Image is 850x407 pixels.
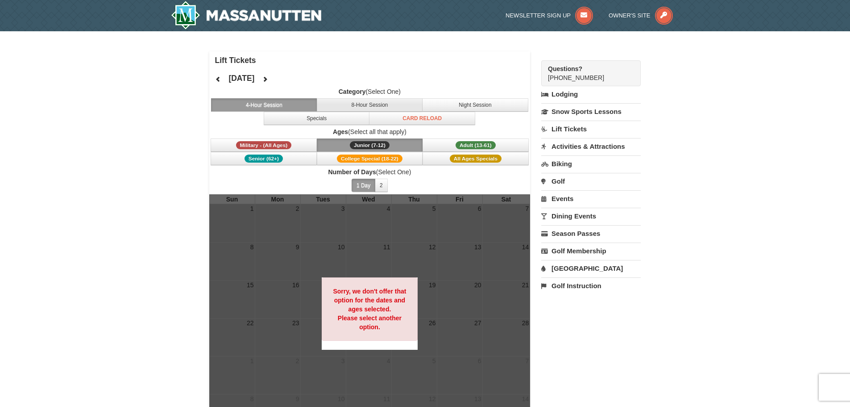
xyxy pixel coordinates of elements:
label: (Select One) [209,168,531,176]
button: College Special (18-22) [317,152,423,165]
span: Junior (7-12) [350,141,390,149]
button: All Ages Specials [423,152,529,165]
strong: Questions? [548,65,582,72]
a: Owner's Site [609,12,673,19]
strong: Ages [333,128,348,135]
span: College Special (18-22) [337,155,402,163]
a: Events [541,190,641,207]
button: Specials [264,112,370,125]
button: 2 [375,179,388,192]
a: Season Passes [541,225,641,242]
strong: Sorry, we don't offer that option for the dates and ages selected. Please select another option. [333,288,406,331]
span: [PHONE_NUMBER] [548,64,625,81]
a: Snow Sports Lessons [541,103,641,120]
a: Golf [541,173,641,189]
a: Lodging [541,86,641,102]
button: Night Session [422,98,528,112]
label: (Select One) [209,87,531,96]
span: Owner's Site [609,12,651,19]
span: All Ages Specials [450,155,502,163]
button: 8-Hour Session [317,98,423,112]
strong: Category [339,88,366,95]
button: Senior (62+) [211,152,317,165]
label: (Select all that apply) [209,127,531,136]
h4: Lift Tickets [215,56,531,65]
button: Adult (13-61) [423,138,529,152]
a: Biking [541,155,641,172]
button: 4-Hour Session [211,98,317,112]
a: Golf Instruction [541,277,641,294]
a: Activities & Attractions [541,138,641,155]
span: Military - (All Ages) [236,141,292,149]
h4: [DATE] [228,74,254,83]
a: Massanutten Resort [171,1,322,29]
span: Senior (62+) [245,155,283,163]
a: Newsletter Sign Up [506,12,593,19]
button: 1 Day [352,179,375,192]
a: [GEOGRAPHIC_DATA] [541,260,641,277]
a: Golf Membership [541,243,641,259]
button: Card Reload [369,112,475,125]
span: Adult (13-61) [456,141,496,149]
button: Military - (All Ages) [211,138,317,152]
img: Massanutten Resort Logo [171,1,322,29]
span: Newsletter Sign Up [506,12,571,19]
a: Lift Tickets [541,121,641,137]
a: Dining Events [541,208,641,224]
button: Junior (7-12) [317,138,423,152]
strong: Number of Days [328,168,376,176]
